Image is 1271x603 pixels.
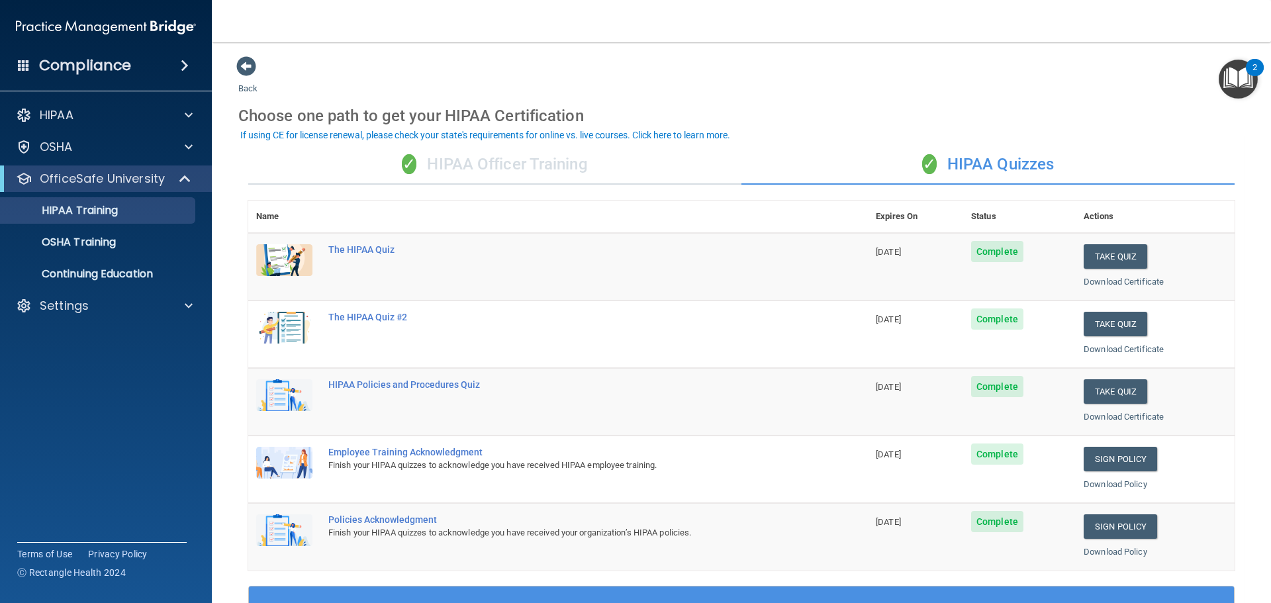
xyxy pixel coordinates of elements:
[876,247,901,257] span: [DATE]
[248,145,741,185] div: HIPAA Officer Training
[971,376,1023,397] span: Complete
[963,201,1076,233] th: Status
[328,514,802,525] div: Policies Acknowledgment
[9,204,118,217] p: HIPAA Training
[16,298,193,314] a: Settings
[741,145,1235,185] div: HIPAA Quizzes
[1042,509,1255,562] iframe: Drift Widget Chat Controller
[16,14,196,40] img: PMB logo
[1084,479,1147,489] a: Download Policy
[16,107,193,123] a: HIPAA
[328,447,802,457] div: Employee Training Acknowledgment
[238,97,1245,135] div: Choose one path to get your HIPAA Certification
[971,241,1023,262] span: Complete
[88,547,148,561] a: Privacy Policy
[39,56,131,75] h4: Compliance
[16,171,192,187] a: OfficeSafe University
[971,443,1023,465] span: Complete
[328,525,802,541] div: Finish your HIPAA quizzes to acknowledge you have received your organization’s HIPAA policies.
[1084,277,1164,287] a: Download Certificate
[876,382,901,392] span: [DATE]
[1084,447,1157,471] a: Sign Policy
[971,308,1023,330] span: Complete
[248,201,320,233] th: Name
[1252,68,1257,85] div: 2
[238,68,258,93] a: Back
[876,449,901,459] span: [DATE]
[1084,379,1147,404] button: Take Quiz
[1084,312,1147,336] button: Take Quiz
[1084,412,1164,422] a: Download Certificate
[328,457,802,473] div: Finish your HIPAA quizzes to acknowledge you have received HIPAA employee training.
[9,236,116,249] p: OSHA Training
[328,312,802,322] div: The HIPAA Quiz #2
[328,379,802,390] div: HIPAA Policies and Procedures Quiz
[40,139,73,155] p: OSHA
[328,244,802,255] div: The HIPAA Quiz
[17,566,126,579] span: Ⓒ Rectangle Health 2024
[876,314,901,324] span: [DATE]
[40,171,165,187] p: OfficeSafe University
[868,201,963,233] th: Expires On
[240,130,730,140] div: If using CE for license renewal, please check your state's requirements for online vs. live cours...
[1076,201,1235,233] th: Actions
[876,517,901,527] span: [DATE]
[238,128,732,142] button: If using CE for license renewal, please check your state's requirements for online vs. live cours...
[402,154,416,174] span: ✓
[922,154,937,174] span: ✓
[16,139,193,155] a: OSHA
[40,107,73,123] p: HIPAA
[40,298,89,314] p: Settings
[1219,60,1258,99] button: Open Resource Center, 2 new notifications
[1084,344,1164,354] a: Download Certificate
[17,547,72,561] a: Terms of Use
[9,267,189,281] p: Continuing Education
[971,511,1023,532] span: Complete
[1084,244,1147,269] button: Take Quiz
